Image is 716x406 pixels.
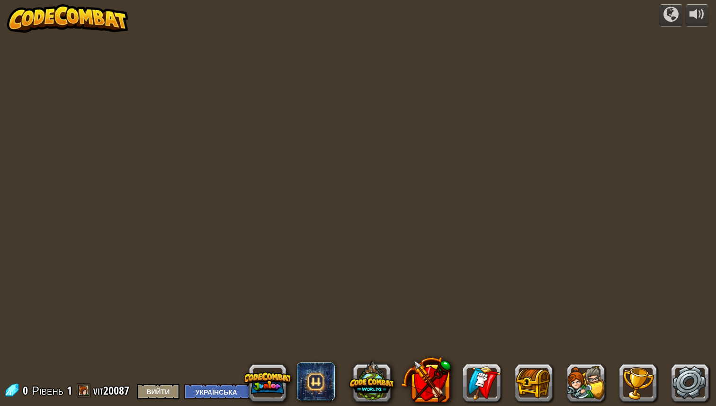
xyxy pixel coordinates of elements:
button: Вийти [137,384,179,399]
span: Рівень [32,383,63,398]
a: vit20087 [93,383,132,398]
img: CodeCombat - Learn how to code by playing a game [7,4,128,33]
button: Кампанії [659,4,683,27]
button: Налаштувати гучність [685,4,709,27]
span: 1 [67,383,72,398]
span: 0 [23,383,31,398]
